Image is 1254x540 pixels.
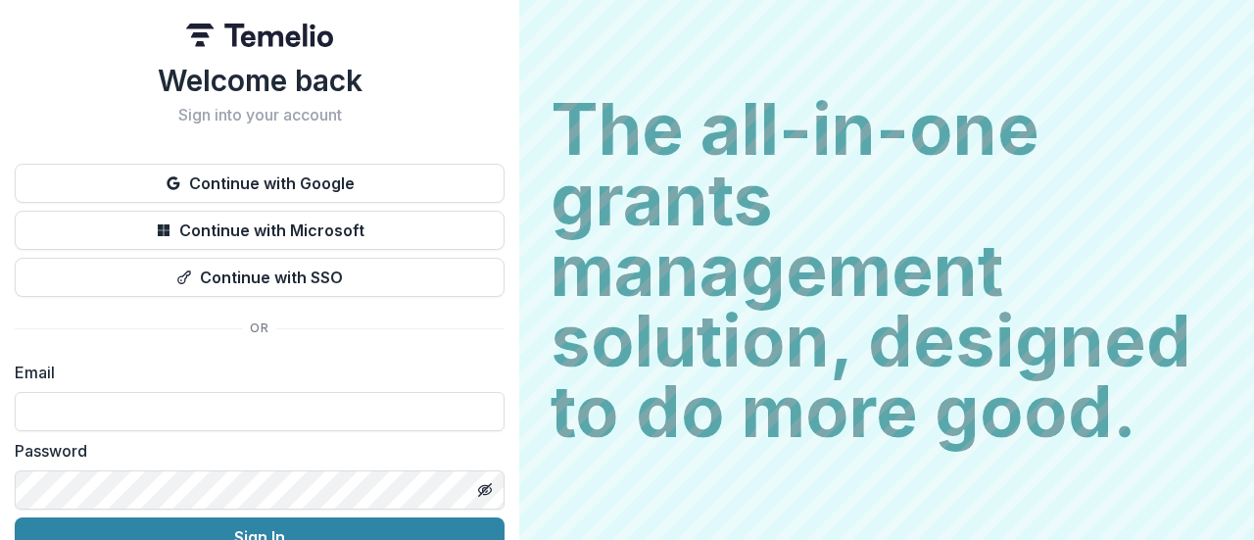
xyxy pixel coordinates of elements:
button: Continue with Google [15,164,505,203]
button: Toggle password visibility [469,474,501,506]
h1: Welcome back [15,63,505,98]
button: Continue with SSO [15,258,505,297]
label: Password [15,439,493,463]
button: Continue with Microsoft [15,211,505,250]
label: Email [15,361,493,384]
img: Temelio [186,24,333,47]
h2: Sign into your account [15,106,505,124]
